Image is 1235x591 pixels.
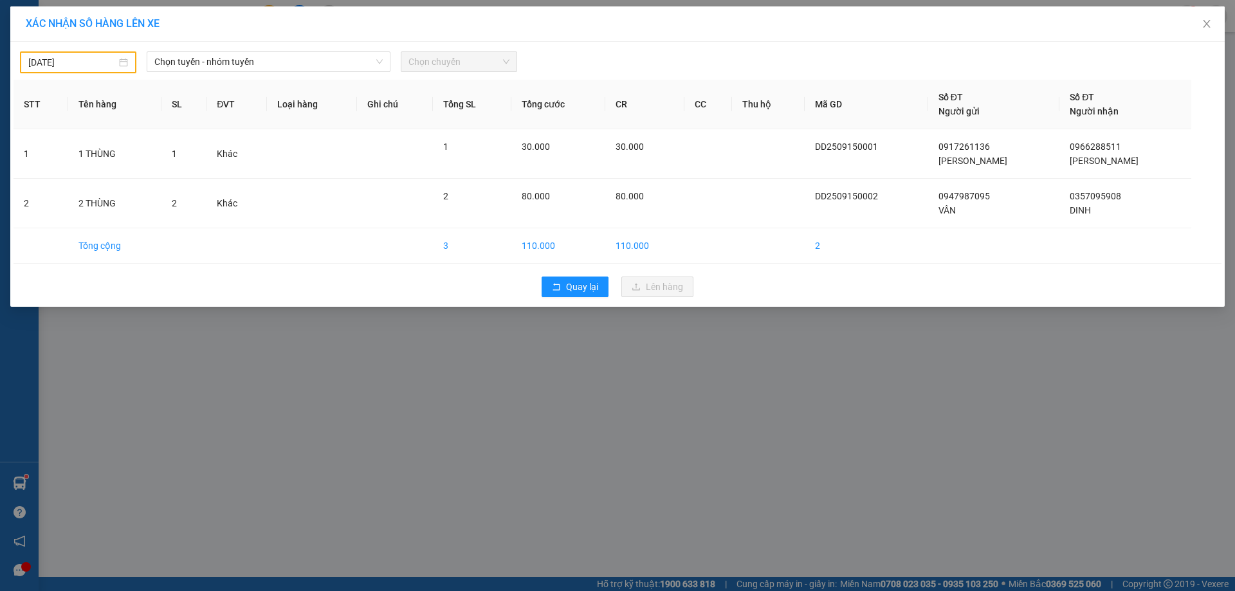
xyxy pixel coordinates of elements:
td: 2 [805,228,928,264]
td: 110.000 [511,228,605,264]
th: Tổng SL [433,80,511,129]
td: 110.000 [605,228,685,264]
button: uploadLên hàng [621,277,693,297]
span: 1 [172,149,177,159]
span: Số ĐT [938,92,963,102]
span: 2 [443,191,448,201]
span: [PERSON_NAME] [938,156,1007,166]
span: environment [74,31,84,41]
th: Mã GD [805,80,928,129]
td: 2 THÙNG [68,179,161,228]
td: 2 [14,179,68,228]
span: 30.000 [522,141,550,152]
th: Loại hàng [267,80,357,129]
span: DINH [1070,205,1091,215]
span: close [1202,19,1212,29]
span: 2 [172,198,177,208]
td: Tổng cộng [68,228,161,264]
span: XÁC NHẬN SỐ HÀNG LÊN XE [26,17,160,30]
span: down [376,58,383,66]
th: ĐVT [206,80,267,129]
span: Người nhận [1070,106,1119,116]
b: GỬI : VP Đầm Dơi [6,80,145,102]
span: Chọn chuyến [408,52,509,71]
th: STT [14,80,68,129]
input: 14/09/2025 [28,55,116,69]
span: Quay lại [566,280,598,294]
li: 85 [PERSON_NAME] [6,28,245,44]
b: [PERSON_NAME] [74,8,182,24]
span: 0917261136 [938,141,990,152]
span: DD2509150001 [815,141,878,152]
span: rollback [552,282,561,293]
li: 02839.63.63.63 [6,44,245,60]
th: Tên hàng [68,80,161,129]
th: SL [161,80,207,129]
span: 0357095908 [1070,191,1121,201]
th: Tổng cước [511,80,605,129]
span: 80.000 [616,191,644,201]
button: rollbackQuay lại [542,277,608,297]
span: Số ĐT [1070,92,1094,102]
span: phone [74,47,84,57]
th: CC [684,80,732,129]
span: DD2509150002 [815,191,878,201]
span: 1 [443,141,448,152]
span: Chọn tuyến - nhóm tuyến [154,52,383,71]
span: 80.000 [522,191,550,201]
span: VÂN [938,205,956,215]
td: 1 THÙNG [68,129,161,179]
span: Người gửi [938,106,980,116]
th: Ghi chú [357,80,433,129]
span: 30.000 [616,141,644,152]
button: Close [1189,6,1225,42]
td: Khác [206,179,267,228]
td: 1 [14,129,68,179]
th: Thu hộ [732,80,805,129]
span: 0947987095 [938,191,990,201]
th: CR [605,80,685,129]
span: 0966288511 [1070,141,1121,152]
td: Khác [206,129,267,179]
td: 3 [433,228,511,264]
span: [PERSON_NAME] [1070,156,1139,166]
